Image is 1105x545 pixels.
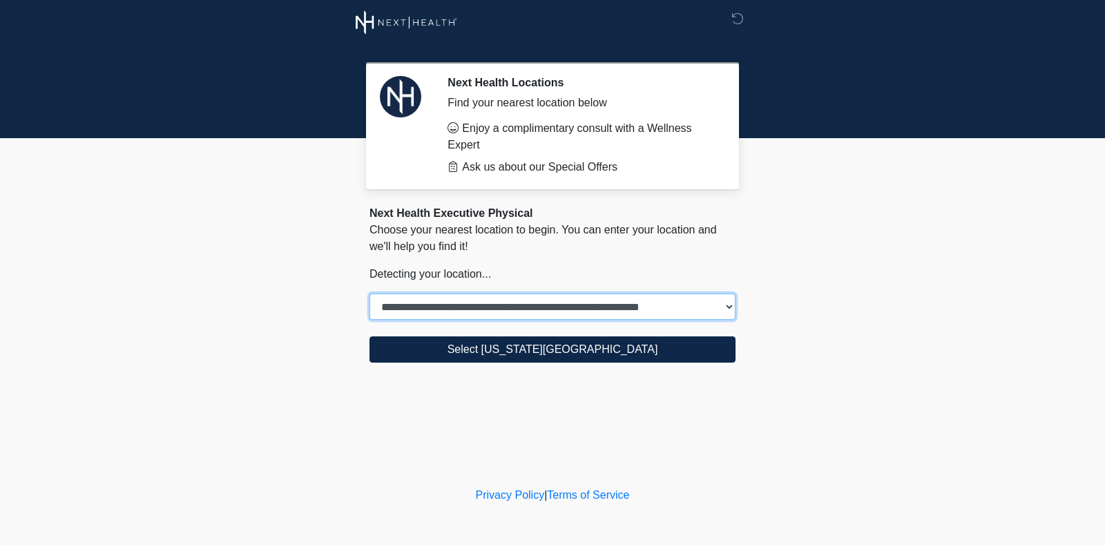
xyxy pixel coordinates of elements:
img: Next Health Wellness Logo [356,10,457,35]
a: Terms of Service [547,489,629,501]
li: Ask us about our Special Offers [448,159,715,175]
a: Privacy Policy [476,489,545,501]
a: | [544,489,547,501]
h2: Next Health Locations [448,76,715,89]
button: Select [US_STATE][GEOGRAPHIC_DATA] [369,336,736,363]
span: Detecting your location... [369,268,491,280]
img: Agent Avatar [380,76,421,117]
div: Next Health Executive Physical [369,205,736,222]
p: Choose your nearest location to begin. You can enter your location and we'll help you find it! [369,222,736,255]
li: Enjoy a complimentary consult with a Wellness Expert [448,120,715,153]
div: Find your nearest location below [448,95,715,111]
